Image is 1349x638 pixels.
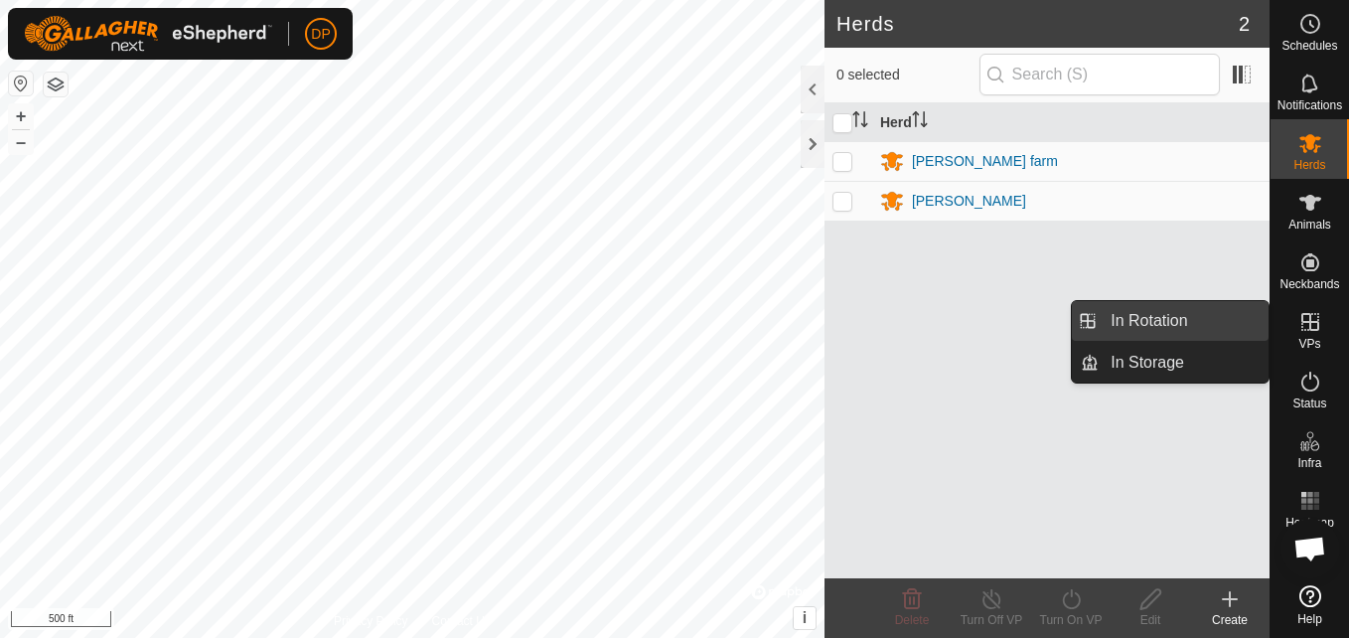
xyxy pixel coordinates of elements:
[979,54,1220,95] input: Search (S)
[1111,309,1187,333] span: In Rotation
[1297,457,1321,469] span: Infra
[1072,301,1269,341] li: In Rotation
[1099,301,1269,341] a: In Rotation
[1280,519,1340,578] div: Open chat
[311,24,330,45] span: DP
[24,16,272,52] img: Gallagher Logo
[1271,577,1349,633] a: Help
[334,612,408,630] a: Privacy Policy
[895,613,930,627] span: Delete
[852,114,868,130] p-sorticon: Activate to sort
[1111,611,1190,629] div: Edit
[912,191,1026,212] div: [PERSON_NAME]
[1239,9,1250,39] span: 2
[1288,219,1331,231] span: Animals
[836,65,979,85] span: 0 selected
[1297,613,1322,625] span: Help
[1285,517,1334,529] span: Heatmap
[9,72,33,95] button: Reset Map
[952,611,1031,629] div: Turn Off VP
[432,612,491,630] a: Contact Us
[1190,611,1270,629] div: Create
[1298,338,1320,350] span: VPs
[836,12,1239,36] h2: Herds
[44,73,68,96] button: Map Layers
[9,130,33,154] button: –
[1279,278,1339,290] span: Neckbands
[1072,343,1269,383] li: In Storage
[1099,343,1269,383] a: In Storage
[1111,351,1184,375] span: In Storage
[803,609,807,626] span: i
[1293,159,1325,171] span: Herds
[794,607,816,629] button: i
[1031,611,1111,629] div: Turn On VP
[872,103,1270,142] th: Herd
[912,151,1058,172] div: [PERSON_NAME] farm
[1281,40,1337,52] span: Schedules
[9,104,33,128] button: +
[1292,398,1326,409] span: Status
[1277,99,1342,111] span: Notifications
[912,114,928,130] p-sorticon: Activate to sort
